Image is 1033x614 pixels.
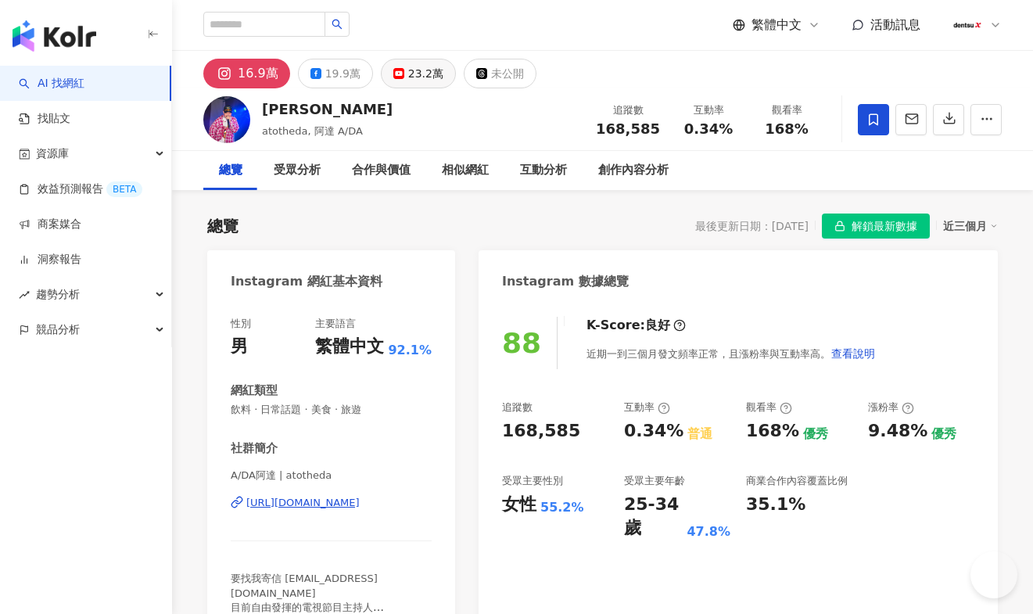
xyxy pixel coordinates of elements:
[502,419,580,443] div: 168,585
[36,277,80,312] span: 趨勢分析
[624,400,670,415] div: 互動率
[746,419,799,443] div: 168%
[219,161,242,180] div: 總覽
[751,16,802,34] span: 繁體中文
[315,335,384,359] div: 繁體中文
[203,96,250,143] img: KOL Avatar
[746,400,792,415] div: 觀看率
[624,474,685,488] div: 受眾主要年齡
[931,425,956,443] div: 優秀
[852,214,917,239] span: 解鎖最新數據
[231,469,432,483] span: A/DA阿達 | atotheda
[502,493,536,517] div: 女性
[231,273,382,290] div: Instagram 網紅基本資料
[238,63,278,84] div: 16.9萬
[868,419,927,443] div: 9.48%
[381,59,456,88] button: 23.2萬
[520,161,567,180] div: 互動分析
[746,493,805,517] div: 35.1%
[231,317,251,331] div: 性別
[231,440,278,457] div: 社群簡介
[352,161,411,180] div: 合作與價值
[36,136,69,171] span: 資源庫
[19,217,81,232] a: 商案媒合
[746,474,848,488] div: 商業合作內容覆蓋比例
[388,342,432,359] span: 92.1%
[502,273,629,290] div: Instagram 數據總覽
[598,161,669,180] div: 創作內容分析
[231,496,432,510] a: [URL][DOMAIN_NAME]
[970,551,1017,598] iframe: Help Scout Beacon - Open
[325,63,360,84] div: 19.9萬
[687,523,730,540] div: 47.8%
[687,425,712,443] div: 普通
[19,76,84,92] a: searchAI 找網紅
[442,161,489,180] div: 相似網紅
[19,111,70,127] a: 找貼文
[502,327,541,359] div: 88
[596,102,660,118] div: 追蹤數
[231,403,432,417] span: 飲料 · 日常話題 · 美食 · 旅遊
[19,252,81,268] a: 洞察報告
[298,59,373,88] button: 19.9萬
[262,125,363,137] span: atotheda, 阿達 A/DA
[943,216,998,236] div: 近三個月
[757,102,816,118] div: 觀看率
[868,400,914,415] div: 漲粉率
[822,214,930,239] button: 解鎖最新數據
[502,400,533,415] div: 追蹤數
[274,161,321,180] div: 受眾分析
[502,474,563,488] div: 受眾主要性別
[830,338,876,369] button: 查看說明
[246,496,360,510] div: [URL][DOMAIN_NAME]
[19,289,30,300] span: rise
[765,121,809,137] span: 168%
[203,59,290,88] button: 16.9萬
[315,317,356,331] div: 主要語言
[19,181,142,197] a: 效益預測報告BETA
[645,317,670,334] div: 良好
[408,63,443,84] div: 23.2萬
[695,220,809,232] div: 最後更新日期：[DATE]
[207,215,239,237] div: 總覽
[262,99,393,119] div: [PERSON_NAME]
[491,63,524,84] div: 未公開
[624,493,683,541] div: 25-34 歲
[586,338,876,369] div: 近期一到三個月發文頻率正常，且漲粉率與互動率高。
[624,419,683,443] div: 0.34%
[679,102,738,118] div: 互動率
[870,17,920,32] span: 活動訊息
[952,10,982,40] img: 180x180px_JPG.jpg
[586,317,686,334] div: K-Score :
[332,19,343,30] span: search
[13,20,96,52] img: logo
[464,59,536,88] button: 未公開
[231,335,248,359] div: 男
[596,120,660,137] span: 168,585
[540,499,584,516] div: 55.2%
[831,347,875,360] span: 查看說明
[803,425,828,443] div: 優秀
[684,121,733,137] span: 0.34%
[36,312,80,347] span: 競品分析
[231,382,278,399] div: 網紅類型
